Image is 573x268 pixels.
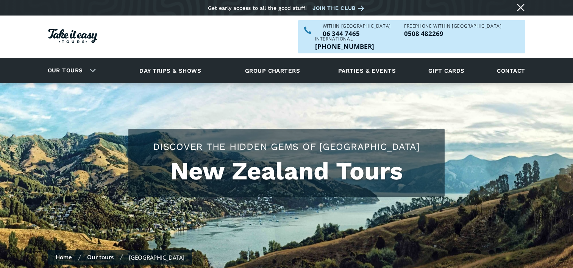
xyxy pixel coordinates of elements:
[315,43,374,50] p: [PHONE_NUMBER]
[208,5,307,11] div: Get early access to all the good stuff!
[404,30,501,37] a: Call us freephone within NZ on 0508482269
[315,43,374,50] a: Call us outside of NZ on +6463447465
[56,253,72,261] a: Home
[129,254,184,261] div: [GEOGRAPHIC_DATA]
[515,2,527,14] a: Close message
[323,24,391,28] div: WITHIN [GEOGRAPHIC_DATA]
[315,37,374,41] div: International
[130,60,211,81] a: Day trips & shows
[48,29,97,43] img: Take it easy Tours logo
[425,60,468,81] a: Gift cards
[404,24,501,28] div: Freephone WITHIN [GEOGRAPHIC_DATA]
[323,30,391,37] a: Call us within NZ on 063447465
[48,25,97,49] a: Homepage
[42,62,89,79] a: Our tours
[87,253,114,261] a: Our tours
[136,157,437,185] h1: New Zealand Tours
[493,60,529,81] a: Contact
[312,3,367,13] a: Join the club
[236,60,309,81] a: Group charters
[323,30,391,37] p: 06 344 7465
[48,250,192,265] nav: breadcrumbs
[136,140,437,153] h2: Discover the hidden gems of [GEOGRAPHIC_DATA]
[334,60,400,81] a: Parties & events
[404,30,501,37] p: 0508 482269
